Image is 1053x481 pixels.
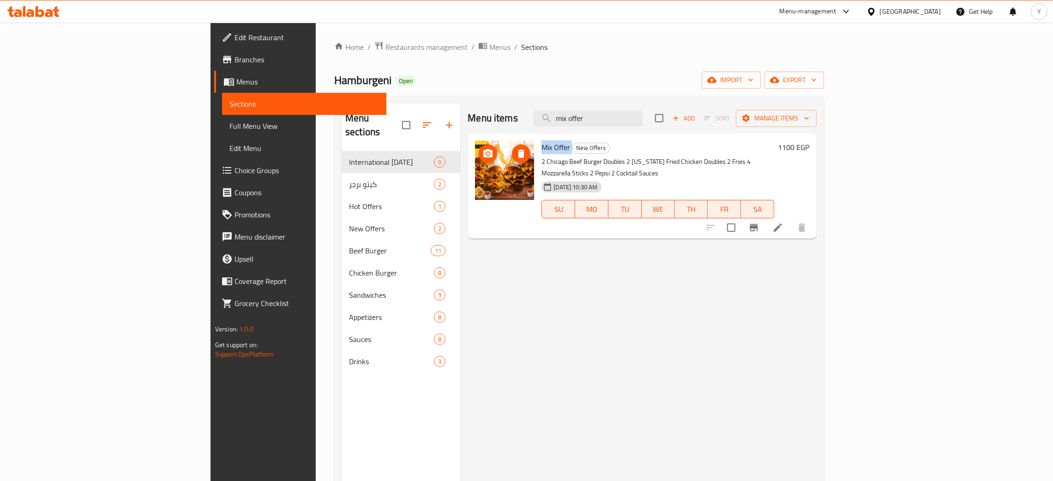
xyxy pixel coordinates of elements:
button: delete [791,216,813,239]
a: Restaurants management [374,41,468,53]
span: Promotions [235,209,379,220]
span: Select all sections [397,115,416,135]
div: Appetizers8 [342,306,460,328]
button: SU [542,200,575,218]
h6: 1100 EGP [778,141,809,154]
span: 11 [431,247,445,255]
span: 0 [434,158,445,167]
div: Chicken Burger8 [342,262,460,284]
button: import [702,72,761,89]
span: Upsell [235,253,379,265]
nav: Menu sections [342,147,460,376]
div: Beef Burger11 [342,240,460,262]
span: Sandwiches [349,289,434,301]
div: items [434,267,445,278]
button: FR [708,200,741,218]
a: Menus [478,41,511,53]
div: Sandwiches9 [342,284,460,306]
span: Version: [215,323,238,335]
span: Sort sections [416,114,438,136]
a: Support.OpsPlatform [215,348,274,360]
div: Sauces8 [342,328,460,350]
span: Appetizers [349,312,434,323]
span: New Offers [572,143,609,153]
span: Beef Burger [349,245,431,256]
span: New Offers [349,223,434,234]
span: Branches [235,54,379,65]
div: items [434,289,445,301]
span: TU [612,203,638,216]
div: Hot Offers1 [342,195,460,217]
span: Add item [669,111,698,126]
div: New Offers2 [342,217,460,240]
div: items [434,179,445,190]
a: Sections [222,93,386,115]
div: items [434,223,445,234]
a: Choice Groups [214,159,386,181]
span: 8 [434,269,445,277]
a: Edit menu item [772,222,783,233]
span: Menus [489,42,511,53]
a: Upsell [214,248,386,270]
span: Choice Groups [235,165,379,176]
button: TH [675,200,708,218]
div: كيتو برجر2 [342,173,460,195]
button: Add [669,111,698,126]
a: Coupons [214,181,386,204]
span: Open [395,77,416,85]
a: Edit Restaurant [214,26,386,48]
div: items [434,312,445,323]
button: TU [608,200,642,218]
button: WE [642,200,675,218]
span: Coverage Report [235,276,379,287]
button: SA [741,200,774,218]
span: SU [546,203,572,216]
h2: Menu items [468,111,518,125]
span: Hot Offers [349,201,434,212]
span: Sauces [349,334,434,345]
span: 8 [434,313,445,322]
button: Manage items [736,110,817,127]
span: 1 [434,202,445,211]
button: export [764,72,824,89]
li: / [514,42,517,53]
span: Get support on: [215,339,258,351]
a: Edit Menu [222,137,386,159]
span: import [709,74,753,86]
span: Sections [229,98,379,109]
button: upload picture [479,144,497,163]
span: Full Menu View [229,120,379,132]
span: Drinks [349,356,434,367]
span: كيتو برجر [349,179,434,190]
div: Open [395,76,416,87]
div: items [434,156,445,168]
div: items [434,201,445,212]
span: 3 [434,357,445,366]
div: Menu-management [780,6,836,17]
span: Mix Offer [542,140,570,154]
span: Menus [236,76,379,87]
span: Grocery Checklist [235,298,379,309]
span: International [DATE] [349,156,434,168]
a: Menus [214,71,386,93]
span: WE [645,203,671,216]
div: Chicken Burger [349,267,434,278]
span: Add [671,113,696,124]
div: International [DATE]0 [342,151,460,173]
span: Menu disclaimer [235,231,379,242]
span: Select section first [698,111,736,126]
li: / [471,42,475,53]
span: Select to update [722,218,741,237]
div: [GEOGRAPHIC_DATA] [880,6,941,17]
input: search [534,110,643,126]
span: Manage items [743,113,809,124]
a: Promotions [214,204,386,226]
